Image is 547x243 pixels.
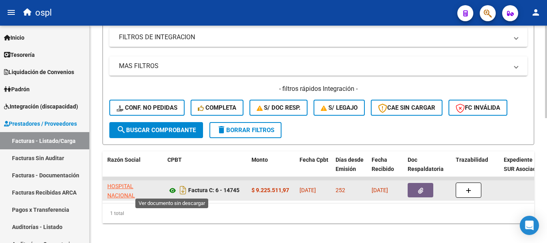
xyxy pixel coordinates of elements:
mat-icon: person [531,8,541,17]
strong: Factura C: 6 - 14745 [188,187,239,194]
span: Tesorería [4,50,35,59]
button: Borrar Filtros [209,122,282,138]
span: Liquidación de Convenios [4,68,74,76]
span: Razón Social [107,157,141,163]
span: Prestadores / Proveedores [4,119,77,128]
datatable-header-cell: CPBT [164,151,248,187]
button: S/ legajo [314,100,365,116]
span: Conf. no pedidas [117,104,177,111]
div: Open Intercom Messenger [520,216,539,235]
datatable-header-cell: Fecha Cpbt [296,151,332,187]
span: FC Inválida [456,104,500,111]
mat-icon: delete [217,125,226,135]
datatable-header-cell: Trazabilidad [452,151,501,187]
span: [DATE] [300,187,316,193]
span: Integración (discapacidad) [4,102,78,111]
datatable-header-cell: Días desde Emisión [332,151,368,187]
button: Conf. no pedidas [109,100,185,116]
mat-expansion-panel-header: FILTROS DE INTEGRACION [109,28,527,47]
div: 30635976809 [107,182,161,199]
button: S/ Doc Resp. [249,100,308,116]
datatable-header-cell: Expediente SUR Asociado [501,151,545,187]
button: FC Inválida [448,100,507,116]
button: Buscar Comprobante [109,122,203,138]
strong: $ 9.225.511,97 [251,187,289,193]
span: Inicio [4,33,24,42]
mat-panel-title: FILTROS DE INTEGRACION [119,33,508,42]
datatable-header-cell: Doc Respaldatoria [404,151,452,187]
span: Monto [251,157,268,163]
span: Días desde Emisión [336,157,364,172]
span: CAE SIN CARGAR [378,104,435,111]
mat-icon: search [117,125,126,135]
datatable-header-cell: Fecha Recibido [368,151,404,187]
span: Trazabilidad [456,157,488,163]
span: CPBT [167,157,182,163]
span: Fecha Recibido [372,157,394,172]
span: Borrar Filtros [217,127,274,134]
span: Completa [198,104,236,111]
span: S/ legajo [321,104,358,111]
button: CAE SIN CARGAR [371,100,442,116]
span: S/ Doc Resp. [257,104,301,111]
span: Doc Respaldatoria [408,157,444,172]
span: Expediente SUR Asociado [504,157,539,172]
datatable-header-cell: Monto [248,151,296,187]
span: [DATE] [372,187,388,193]
span: Padrón [4,85,30,94]
h4: - filtros rápidos Integración - [109,84,527,93]
mat-icon: menu [6,8,16,17]
mat-expansion-panel-header: MAS FILTROS [109,56,527,76]
button: Completa [191,100,243,116]
span: HOSPITAL NACIONAL PROFESOR [PERSON_NAME] [107,183,150,217]
span: Fecha Cpbt [300,157,328,163]
span: ospl [35,4,52,22]
i: Descargar documento [178,184,188,197]
datatable-header-cell: Razón Social [104,151,164,187]
span: 252 [336,187,345,193]
div: 1 total [103,203,534,223]
mat-panel-title: MAS FILTROS [119,62,508,70]
span: Buscar Comprobante [117,127,196,134]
